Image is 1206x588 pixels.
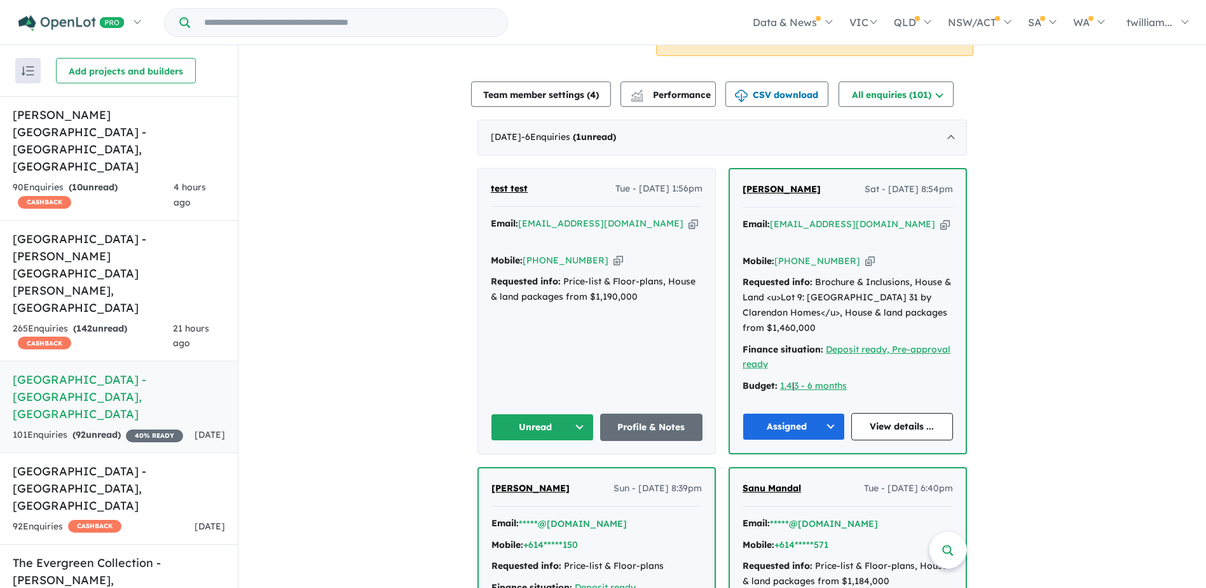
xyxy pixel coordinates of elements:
span: Sun - [DATE] 8:39pm [613,481,702,496]
span: [PERSON_NAME] [491,482,570,494]
input: Try estate name, suburb, builder or developer [193,9,505,36]
span: CASHBACK [18,196,71,209]
a: 3 - 6 months [794,380,847,391]
strong: Email: [743,517,770,529]
a: Sanu Mandal [743,481,801,496]
button: All enquiries (101) [839,81,954,107]
button: Unread [491,414,594,441]
div: Price-list & Floor-plans, House & land packages from $1,190,000 [491,274,702,305]
div: 90 Enquir ies [13,180,174,211]
button: Copy [613,254,623,267]
a: [PERSON_NAME] [491,481,570,496]
a: [EMAIL_ADDRESS][DOMAIN_NAME] [518,218,683,229]
img: sort.svg [22,66,34,76]
span: 1 [576,131,581,143]
strong: Mobile: [743,539,774,550]
h5: [GEOGRAPHIC_DATA] - [GEOGRAPHIC_DATA] , [GEOGRAPHIC_DATA] [13,463,225,514]
a: [EMAIL_ADDRESS][DOMAIN_NAME] [770,218,935,230]
span: 92 [76,429,86,440]
strong: Requested info: [491,560,561,571]
span: 4 [590,89,596,101]
strong: Requested info: [491,276,561,287]
img: line-chart.svg [631,90,643,97]
button: Assigned [743,413,845,440]
a: [PHONE_NUMBER] [774,255,860,267]
strong: Mobile: [743,255,774,267]
a: test test [491,181,528,197]
strong: Mobile: [491,539,523,550]
span: 40 % READY [126,430,183,442]
span: 10 [72,181,83,193]
strong: Requested info: [743,276,812,288]
strong: ( unread) [69,181,118,193]
h5: [GEOGRAPHIC_DATA] - [PERSON_NAME][GEOGRAPHIC_DATA][PERSON_NAME] , [GEOGRAPHIC_DATA] [13,230,225,316]
strong: Mobile: [491,255,523,266]
span: 21 hours ago [173,323,209,349]
span: test test [491,183,528,194]
a: Deposit ready, Pre-approval ready [743,344,950,370]
span: 142 [76,323,92,334]
span: [DATE] [195,521,225,532]
button: Copy [940,218,950,231]
strong: Budget: [743,380,778,391]
div: 101 Enquir ies [13,428,183,443]
h5: [PERSON_NAME][GEOGRAPHIC_DATA] - [GEOGRAPHIC_DATA] , [GEOGRAPHIC_DATA] [13,106,225,175]
strong: Finance situation: [743,344,823,355]
div: [DATE] [477,120,967,155]
img: Openlot PRO Logo White [18,15,125,31]
strong: Email: [743,218,770,230]
span: [DATE] [195,429,225,440]
span: [PERSON_NAME] [743,183,821,195]
span: Sanu Mandal [743,482,801,494]
img: bar-chart.svg [631,94,643,102]
img: download icon [735,90,748,102]
a: 1.4 [780,380,792,391]
span: CASHBACK [18,337,71,349]
a: Profile & Notes [600,414,703,441]
span: twilliam... [1127,16,1172,29]
div: | [743,379,953,394]
h5: [GEOGRAPHIC_DATA] - [GEOGRAPHIC_DATA] , [GEOGRAPHIC_DATA] [13,371,225,423]
a: [PERSON_NAME] [743,182,821,197]
a: [PHONE_NUMBER] [523,255,608,266]
div: 92 Enquir ies [13,519,121,535]
div: Price-list & Floor-plans [491,559,702,574]
span: 4 hours ago [174,181,206,208]
button: Copy [865,255,875,268]
span: Tue - [DATE] 1:56pm [615,181,702,197]
strong: Email: [491,218,518,229]
button: CSV download [725,81,828,107]
span: Sat - [DATE] 8:54pm [865,182,953,197]
div: Brochure & Inclusions, House & Land <u>Lot 9: [GEOGRAPHIC_DATA] 31 by Clarendon Homes</u>, House ... [743,275,953,335]
a: View details ... [851,413,954,440]
strong: Requested info: [743,560,812,571]
button: Team member settings (4) [471,81,611,107]
strong: ( unread) [573,131,616,143]
span: Performance [633,89,711,101]
strong: ( unread) [73,323,127,334]
div: 265 Enquir ies [13,321,173,352]
button: Copy [689,217,698,230]
button: Performance [620,81,716,107]
span: CASHBACK [68,520,121,533]
span: Tue - [DATE] 6:40pm [864,481,953,496]
strong: ( unread) [72,429,121,440]
button: Add projects and builders [56,58,196,83]
strong: Email: [491,517,519,529]
span: - 6 Enquir ies [521,131,616,143]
